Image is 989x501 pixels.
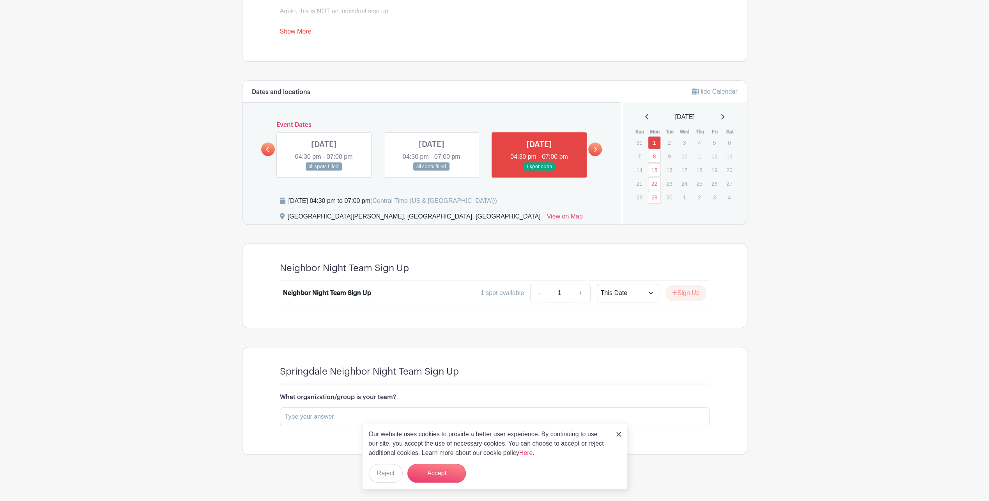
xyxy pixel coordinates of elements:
[369,464,403,483] button: Reject
[275,121,589,129] h6: Event Dates
[407,464,466,483] button: Accept
[678,164,691,176] p: 17
[280,366,459,377] h4: Springdale Neighbor Night Team Sign Up
[723,178,736,190] p: 27
[708,128,723,136] th: Fri
[280,28,311,38] a: Show More
[723,164,736,176] p: 20
[723,137,736,149] p: 6
[693,164,706,176] p: 18
[633,150,646,162] p: 7
[708,164,721,176] p: 19
[370,197,497,204] span: (Central Time (US & [GEOGRAPHIC_DATA]))
[678,150,691,162] p: 10
[280,394,709,401] h6: What organization/group is your team?
[648,177,661,190] a: 22
[663,191,676,203] p: 30
[633,191,646,203] p: 28
[678,191,691,203] p: 1
[693,150,706,162] p: 11
[708,191,721,203] p: 3
[665,285,706,301] button: Sign Up
[616,432,621,437] img: close_button-5f87c8562297e5c2d7936805f587ecaba9071eb48480494691a3f1689db116b3.svg
[280,263,409,274] h4: Neighbor Night Team Sign Up
[369,430,608,458] p: Our website uses cookies to provide a better user experience. By continuing to use our site, you ...
[648,191,661,204] a: 29
[288,196,497,206] div: [DATE] 04:30 pm to 07:00 pm
[708,178,721,190] p: 26
[252,89,310,96] h6: Dates and locations
[708,150,721,162] p: 12
[648,150,661,163] a: 8
[723,150,736,162] p: 13
[675,112,695,122] span: [DATE]
[280,407,709,426] input: Type your answer
[547,212,583,224] a: View on Map
[530,284,548,302] a: -
[723,191,736,203] p: 4
[633,137,646,149] p: 31
[722,128,738,136] th: Sat
[662,128,678,136] th: Tue
[663,137,676,149] p: 2
[692,128,708,136] th: Thu
[632,128,648,136] th: Sun
[571,284,590,302] a: +
[663,164,676,176] p: 16
[678,128,693,136] th: Wed
[692,88,737,95] a: Hide Calendar
[648,136,661,149] a: 1
[481,288,524,298] div: 1 spot available
[663,150,676,162] p: 9
[678,137,691,149] p: 3
[283,288,371,298] div: Neighbor Night Team Sign Up
[633,164,646,176] p: 14
[648,128,663,136] th: Mon
[633,178,646,190] p: 21
[519,449,533,456] a: Here
[288,212,541,224] div: [GEOGRAPHIC_DATA][PERSON_NAME], [GEOGRAPHIC_DATA], [GEOGRAPHIC_DATA]
[648,163,661,176] a: 15
[693,178,706,190] p: 25
[708,137,721,149] p: 5
[693,137,706,149] p: 4
[693,191,706,203] p: 2
[678,178,691,190] p: 24
[663,178,676,190] p: 23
